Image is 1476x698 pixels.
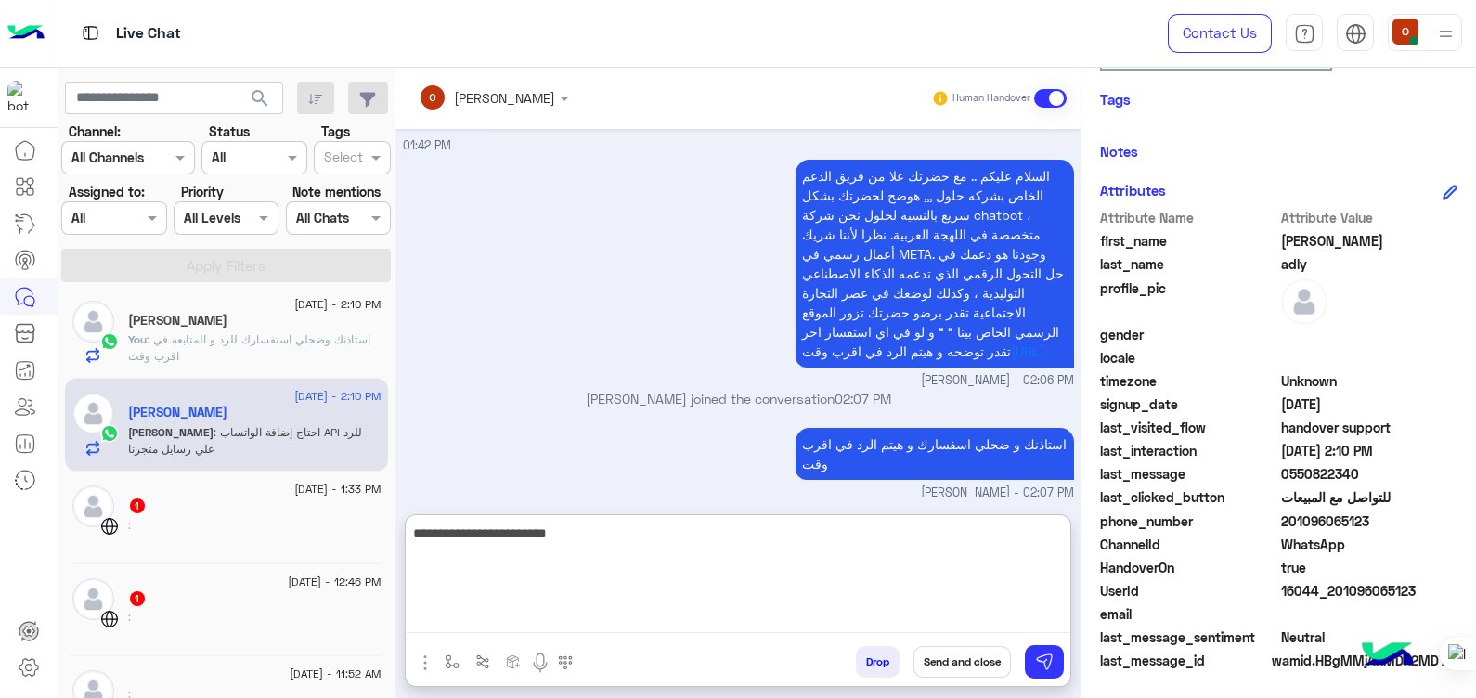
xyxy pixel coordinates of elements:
[128,610,131,624] span: :
[1281,511,1458,531] span: 201096065123
[321,122,350,141] label: Tags
[1100,558,1277,577] span: HandoverOn
[1100,418,1277,437] span: last_visited_flow
[209,122,250,141] label: Status
[1281,325,1458,344] span: null
[1100,581,1277,601] span: UserId
[61,249,391,282] button: Apply Filters
[1100,325,1277,344] span: gender
[294,388,381,405] span: [DATE] - 2:10 PM
[1100,278,1277,321] span: profile_pic
[414,652,436,674] img: send attachment
[802,168,1064,359] span: السلام عليكم .. مع حضرتك علا من فريق الدعم الخاص بشركه حلول ,,, هوضح لحضرتك بشكل سريع بالنسبه لحل...
[181,182,224,201] label: Priority
[69,182,145,201] label: Assigned to:
[1434,22,1457,45] img: profile
[1100,535,1277,554] span: ChannelId
[506,654,521,669] img: create order
[498,646,529,677] button: create order
[100,424,119,443] img: WhatsApp
[1281,627,1458,647] span: 0
[1281,604,1458,624] span: null
[290,666,381,682] span: [DATE] - 11:52 AM
[1281,394,1458,414] span: 2025-08-28T14:23:16.01Z
[1100,464,1277,484] span: last_message
[100,332,119,351] img: WhatsApp
[1100,394,1277,414] span: signup_date
[475,654,490,669] img: Trigger scenario
[952,91,1030,106] small: Human Handover
[100,517,119,536] img: WebChat
[1100,651,1268,670] span: last_message_id
[796,160,1074,368] p: 3/9/2025, 2:06 PM
[130,591,145,606] span: 1
[130,498,145,513] span: 1
[1100,91,1457,108] h6: Tags
[1011,343,1044,359] a: [URL]
[1281,558,1458,577] span: true
[1281,464,1458,484] span: 0550822340
[72,578,114,620] img: defaultAdmin.png
[294,481,381,498] span: [DATE] - 1:33 PM
[292,182,381,201] label: Note mentions
[1281,535,1458,554] span: 2
[128,425,362,456] span: احتاج إضافة الواتساب API للرد علي رسايل متجرنا
[1392,19,1418,45] img: userImage
[1100,254,1277,274] span: last_name
[796,428,1074,480] p: 3/9/2025, 2:07 PM
[1100,348,1277,368] span: locale
[1281,348,1458,368] span: null
[128,332,370,363] span: استاذنك وضحلي استفسارك للرد و المتابعه في اقرب وقت
[1281,581,1458,601] span: 16044_201096065123
[1281,208,1458,227] span: Attribute Value
[529,652,551,674] img: send voice note
[249,87,271,110] span: search
[1272,651,1457,670] span: wamid.HBgMMjAxMDk2MDY1MTIzFQIAEhggQjQyRDAwNTFBNEM0M0NBQkVDRUEwMkQ3QUM5NzBGNjEA
[1100,487,1277,507] span: last_clicked_button
[288,574,381,590] span: [DATE] - 12:46 PM
[913,646,1011,678] button: Send and close
[1294,23,1315,45] img: tab
[128,332,147,346] span: You
[921,372,1074,390] span: [PERSON_NAME] - 02:06 PM
[1100,231,1277,251] span: first_name
[1281,487,1458,507] span: للتواصل مع المبيعات
[1281,371,1458,391] span: Unknown
[238,82,283,122] button: search
[1286,14,1323,53] a: tab
[69,122,121,141] label: Channel:
[1100,371,1277,391] span: timezone
[7,14,45,53] img: Logo
[403,389,1074,408] p: [PERSON_NAME] joined the conversation
[468,646,498,677] button: Trigger scenario
[1281,441,1458,460] span: 2025-09-03T11:10:38.6435488Z
[294,296,381,313] span: [DATE] - 2:10 PM
[128,425,214,439] span: [PERSON_NAME]
[921,485,1074,502] span: [PERSON_NAME] - 02:07 PM
[1168,14,1272,53] a: Contact Us
[1100,627,1277,647] span: last_message_sentiment
[321,147,363,171] div: Select
[1281,418,1458,437] span: handover support
[1035,653,1054,671] img: send message
[79,21,102,45] img: tab
[128,405,227,420] h5: abdallah adly
[128,518,131,532] span: :
[1345,23,1366,45] img: tab
[72,393,114,434] img: defaultAdmin.png
[72,301,114,343] img: defaultAdmin.png
[7,81,41,114] img: 114004088273201
[1100,143,1138,160] h6: Notes
[1355,624,1420,689] img: hulul-logo.png
[445,654,460,669] img: select flow
[856,646,900,678] button: Drop
[1281,254,1458,274] span: adly
[128,313,227,329] h5: يوسف بخاري
[437,646,468,677] button: select flow
[1100,511,1277,531] span: phone_number
[1100,208,1277,227] span: Attribute Name
[1100,182,1166,199] h6: Attributes
[1281,278,1327,325] img: defaultAdmin.png
[100,610,119,628] img: WebChat
[1100,441,1277,460] span: last_interaction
